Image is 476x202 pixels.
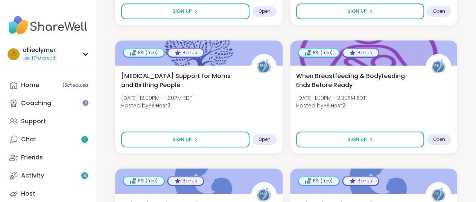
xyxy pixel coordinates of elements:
[32,55,55,61] span: 1 Pro credit
[84,173,86,179] span: 3
[84,136,85,143] span: 1
[121,72,243,90] span: [MEDICAL_DATA] Support for Moms and Birthing People
[296,132,424,147] button: Sign Up
[121,102,192,109] span: Hosted by
[299,177,339,185] div: PSI (free)
[21,190,35,198] div: Host
[21,99,51,107] div: Coaching
[168,177,203,185] div: Bonus
[252,55,275,78] img: PSIHost2
[299,49,339,57] div: PSI (free)
[296,3,424,19] button: Sign Up
[6,130,90,148] a: Chat1
[343,49,378,57] div: Bonus
[121,3,249,19] button: Sign Up
[6,94,90,112] a: Coaching
[21,135,36,144] div: Chat
[21,153,43,162] div: Friends
[6,112,90,130] a: Support
[259,8,271,14] span: Open
[343,177,378,185] div: Bonus
[168,49,203,57] div: Bonus
[149,102,170,109] b: PSIHost2
[121,94,192,102] span: [DATE] 12:00PM - 1:30PM EDT
[82,100,88,106] iframe: Spotlight
[121,132,249,147] button: Sign Up
[433,8,445,14] span: Open
[63,82,88,88] span: 1 Scheduled
[6,167,90,185] a: Activity3
[427,55,450,78] img: PSIHost2
[347,136,367,143] span: Sign Up
[23,46,57,54] div: allieclymer
[124,49,164,57] div: PSI (free)
[433,136,445,142] span: Open
[21,81,39,89] div: Home
[296,94,366,102] span: [DATE] 1:00PM - 2:30PM EDT
[172,8,192,15] span: Sign Up
[172,136,192,143] span: Sign Up
[124,177,164,185] div: PSI (free)
[347,8,367,15] span: Sign Up
[296,102,366,109] span: Hosted by
[296,72,418,90] span: When Breastfeeding & Bodyfeeding Ends Before Ready
[6,12,90,38] img: ShareWell Nav Logo
[21,171,44,180] div: Activity
[324,102,345,109] b: PSIHost2
[6,76,90,94] a: Home1Scheduled
[6,148,90,167] a: Friends
[12,49,16,59] span: a
[21,117,46,125] div: Support
[259,136,271,142] span: Open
